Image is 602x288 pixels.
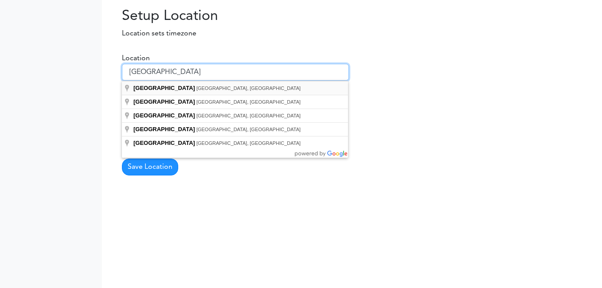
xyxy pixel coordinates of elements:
span: [GEOGRAPHIC_DATA] [133,85,195,91]
span: [GEOGRAPHIC_DATA], [GEOGRAPHIC_DATA] [196,127,301,132]
span: [GEOGRAPHIC_DATA] [133,112,195,119]
button: Save Location [122,159,178,175]
input: Enter a city name [122,64,349,81]
span: [GEOGRAPHIC_DATA], [GEOGRAPHIC_DATA] [196,140,301,146]
span: [GEOGRAPHIC_DATA], [GEOGRAPHIC_DATA] [196,113,301,118]
span: [GEOGRAPHIC_DATA] [133,126,195,132]
span: [GEOGRAPHIC_DATA], [GEOGRAPHIC_DATA] [196,86,301,91]
span: [GEOGRAPHIC_DATA] [133,140,195,146]
label: Location [122,53,150,64]
span: [GEOGRAPHIC_DATA] [133,98,195,105]
span: [GEOGRAPHIC_DATA], [GEOGRAPHIC_DATA] [196,99,301,105]
p: Location sets timezone [109,28,262,39]
h2: Setup Location [109,8,262,25]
